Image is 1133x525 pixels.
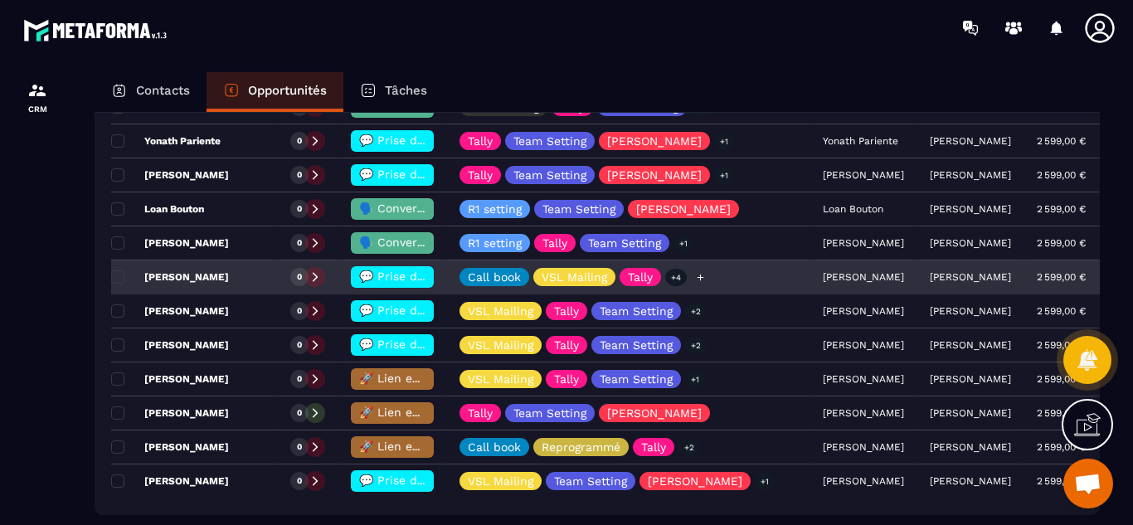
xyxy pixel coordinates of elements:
p: Tally [641,441,666,453]
span: 🚀 Lien envoyé & Relance [359,372,505,385]
p: VSL Mailing [468,373,533,385]
p: 2 599,00 € [1037,339,1086,351]
p: [PERSON_NAME] [930,271,1011,283]
p: [PERSON_NAME] [111,338,229,352]
p: 0 [297,271,302,283]
span: 🚀 Lien envoyé & Relance [359,440,505,453]
p: [PERSON_NAME] [607,407,702,419]
span: 💬 Prise de contact effectué [359,134,524,147]
p: +2 [678,439,700,456]
p: [PERSON_NAME] [930,339,1011,351]
span: 💬 Prise de contact effectué [359,270,524,283]
span: 💬 Prise de contact effectué [359,474,524,487]
p: [PERSON_NAME] [111,270,229,284]
p: 0 [297,305,302,317]
p: 2 599,00 € [1037,271,1086,283]
span: 💬 Prise de contact effectué [359,304,524,317]
p: 0 [297,169,302,181]
p: 2 599,00 € [1037,441,1086,453]
p: Tally [468,135,493,147]
p: Call book [468,271,521,283]
a: formationformationCRM [4,68,71,126]
p: VSL Mailing [468,475,533,487]
p: +1 [714,133,734,150]
p: Tâches [385,83,427,98]
p: Team Setting [600,305,673,317]
p: 0 [297,441,302,453]
p: VSL Mailing [468,339,533,351]
p: Reprogrammé [542,441,620,453]
p: +1 [714,167,734,184]
p: 0 [297,237,302,249]
p: Tally [628,271,653,283]
p: 0 [297,475,302,487]
p: [PERSON_NAME] [111,406,229,420]
div: Ouvrir le chat [1063,459,1113,508]
p: Team Setting [513,169,586,181]
p: Team Setting [605,101,678,113]
p: [PERSON_NAME] [930,203,1011,215]
p: 0 [297,373,302,385]
p: Call book [468,441,521,453]
p: +1 [685,371,705,388]
p: [PERSON_NAME] [930,373,1011,385]
p: [PERSON_NAME] [636,203,731,215]
p: Loan Bouton [111,202,204,216]
p: Opportunités [248,83,327,98]
img: formation [27,80,47,100]
p: [PERSON_NAME] [111,168,229,182]
p: [PERSON_NAME] [111,372,229,386]
a: Tâches [343,72,444,112]
p: +1 [673,235,693,252]
p: +4 [665,269,687,286]
p: 2 599,00 € [1037,305,1086,317]
p: Lead Setting [468,101,539,113]
a: Opportunités [207,72,343,112]
span: 💬 Prise de contact effectué [359,168,524,181]
span: 🗣️ Conversation en cours [359,202,506,215]
p: [PERSON_NAME] [930,305,1011,317]
p: 2 599,00 € [1037,169,1086,181]
span: 💬 Prise de contact effectué [359,338,524,351]
p: 0 [297,135,302,147]
p: +1 [755,473,775,490]
p: [PERSON_NAME] [930,441,1011,453]
p: VSL Mailing [542,271,607,283]
p: [PERSON_NAME] [111,304,229,318]
p: 0 [297,339,302,351]
p: 0 [297,203,302,215]
p: VSL Mailing [468,305,533,317]
p: [PERSON_NAME] [111,474,229,488]
span: 🚀 Lien envoyé & Relance [359,406,505,419]
p: Team Setting [513,407,586,419]
p: Tally [554,373,579,385]
p: Tally [468,169,493,181]
p: [PERSON_NAME] [111,440,229,454]
p: [PERSON_NAME] [930,407,1011,419]
p: +2 [685,337,707,354]
span: 🗣️ Conversation en cours [359,236,506,249]
p: [PERSON_NAME] [648,475,742,487]
p: [PERSON_NAME] [930,135,1011,147]
p: 2 599,00 € [1037,135,1086,147]
p: Team Setting [600,339,673,351]
p: 2 599,00 € [1037,373,1086,385]
p: Contacts [136,83,190,98]
p: [PERSON_NAME] [930,237,1011,249]
p: Tally [542,237,567,249]
p: [PERSON_NAME] [607,135,702,147]
a: Contacts [95,72,207,112]
p: Tally [554,305,579,317]
img: logo [23,15,173,46]
p: [PERSON_NAME] [111,236,229,250]
p: Team Setting [542,203,615,215]
p: 2 599,00 € [1037,475,1086,487]
p: [PERSON_NAME] [607,169,702,181]
p: R1 setting [468,203,522,215]
p: [PERSON_NAME] [930,475,1011,487]
p: Yonath Pariente [111,134,221,148]
p: 0 [297,407,302,419]
p: R1 setting [468,237,522,249]
p: CRM [4,105,71,114]
p: Team Setting [600,373,673,385]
